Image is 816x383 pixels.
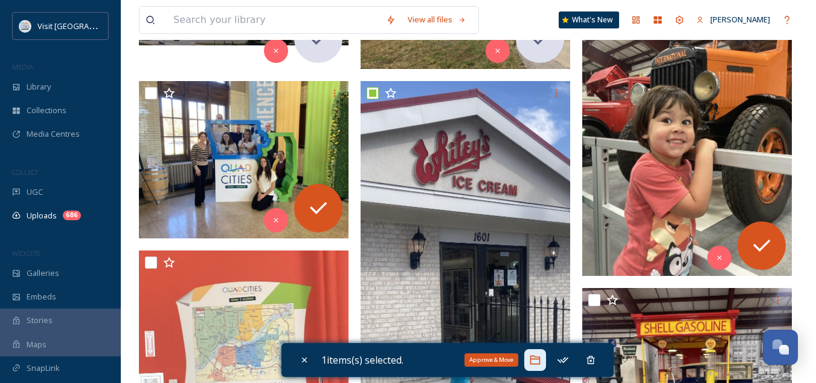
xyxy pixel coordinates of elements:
img: ext_1758894134.910508_Kkeuning@visitquadcities.com-IMG_9037.jpeg [139,81,349,238]
span: Stories [27,315,53,326]
span: Media Centres [27,128,80,140]
button: Open Chat [763,330,798,365]
span: Galleries [27,267,59,279]
a: [PERSON_NAME] [690,8,776,31]
div: 686 [63,211,81,220]
span: Visit [GEOGRAPHIC_DATA] [37,20,131,31]
span: MEDIA [12,62,33,71]
input: Search your library [167,7,380,33]
span: WIDGETS [12,249,40,258]
span: 1 items(s) selected. [321,353,403,367]
span: UGC [27,186,43,198]
a: View all files [402,8,472,31]
a: What's New [559,11,619,28]
span: Embeds [27,291,56,303]
span: COLLECT [12,168,38,177]
span: SnapLink [27,362,60,374]
span: [PERSON_NAME] [710,14,770,25]
div: Approve & Move [464,353,518,367]
span: Uploads [27,210,57,221]
span: Maps [27,339,47,350]
img: QCCVB_VISIT_vert_logo_4c_tagline_122019.svg [19,20,31,32]
span: Library [27,81,51,93]
span: Collections [27,105,66,116]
